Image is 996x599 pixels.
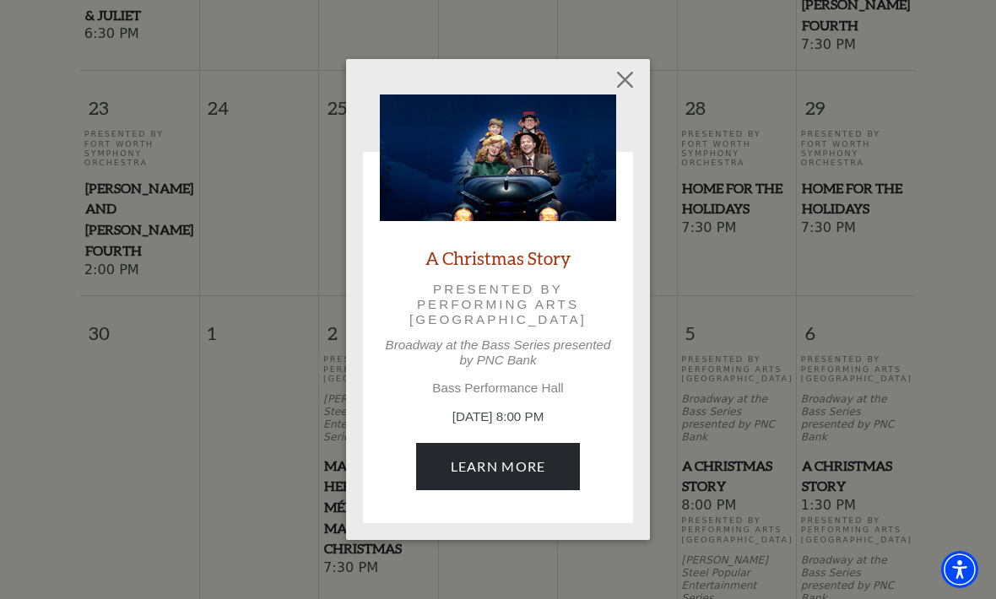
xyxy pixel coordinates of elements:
[403,282,593,328] p: Presented by Performing Arts [GEOGRAPHIC_DATA]
[380,94,616,221] img: A Christmas Story
[380,407,616,427] p: [DATE] 8:00 PM
[941,551,978,588] div: Accessibility Menu
[380,337,616,368] p: Broadway at the Bass Series presented by PNC Bank
[380,380,616,396] p: Bass Performance Hall
[425,246,571,269] a: A Christmas Story
[416,443,581,490] a: December 5, 8:00 PM Learn More
[609,63,641,95] button: Close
